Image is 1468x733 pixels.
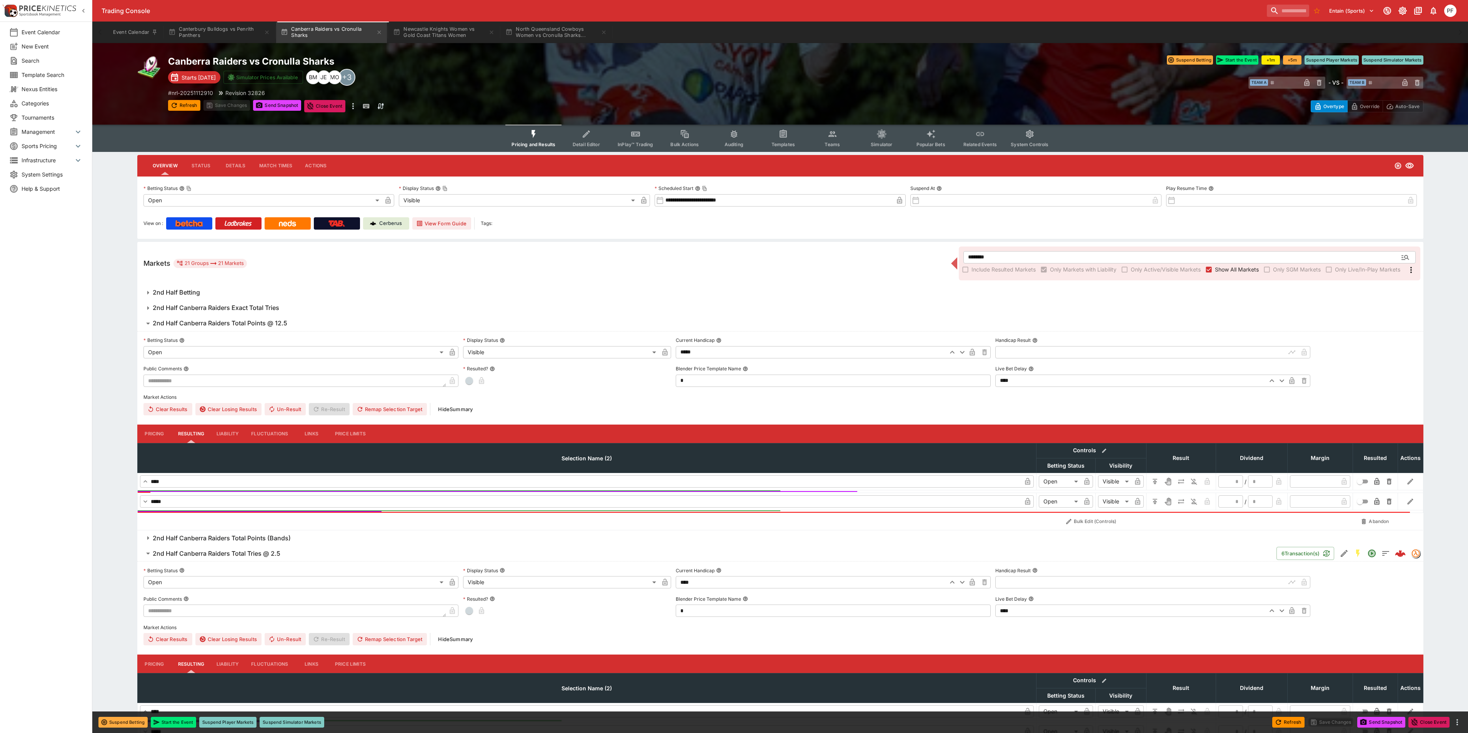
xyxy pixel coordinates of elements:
[1357,717,1405,728] button: Send Snapshot
[910,185,935,192] p: Suspend At
[501,22,612,43] button: North Queensland Cowboys Women vs Cronulla Sharks...
[1098,705,1131,718] div: Visible
[1311,100,1348,112] button: Overtype
[137,300,1423,316] button: 2nd Half Canberra Raiders Exact Total Tries
[298,157,333,175] button: Actions
[348,100,358,112] button: more
[143,633,192,645] button: Clear Results
[223,71,303,84] button: Simulator Prices Available
[98,717,148,728] button: Suspend Betting
[1426,4,1440,18] button: Notifications
[137,530,1423,546] button: 2nd Half Canberra Raiders Total Points (Bands)
[388,22,499,43] button: Newcastle Knights Women vs Gold Coast Titans Women
[294,655,329,673] button: Links
[137,55,162,80] img: rugby_league.png
[22,170,83,178] span: System Settings
[329,425,372,443] button: Price Limits
[1408,717,1450,728] button: Close Event
[143,337,178,343] p: Betting Status
[1039,461,1093,470] span: Betting Status
[505,125,1055,152] div: Event type filters
[153,288,200,297] h6: 2nd Half Betting
[1167,55,1213,65] button: Suspend Betting
[1188,475,1200,488] button: Eliminated In Play
[1175,495,1187,508] button: Push
[676,337,715,343] p: Current Handicap
[463,576,659,588] div: Visible
[1032,338,1038,343] button: Handicap Result
[399,194,638,207] div: Visible
[1039,705,1081,718] div: Open
[22,42,83,50] span: New Event
[1335,265,1400,273] span: Only Live/In-Play Markets
[153,550,280,558] h6: 2nd Half Canberra Raiders Total Tries @ 2.5
[253,100,301,111] button: Send Snapshot
[1101,461,1141,470] span: Visibility
[1146,673,1216,703] th: Result
[172,425,210,443] button: Resulting
[353,633,427,645] button: Remap Selection Target
[463,567,498,574] p: Display Status
[995,596,1027,602] p: Live Bet Delay
[153,534,291,542] h6: 2nd Half Canberra Raiders Total Points (Bands)
[1287,673,1353,703] th: Margin
[1215,265,1259,273] span: Show All Markets
[1398,673,1423,703] th: Actions
[1267,5,1309,17] input: search
[1283,55,1301,65] button: +5m
[1039,691,1093,700] span: Betting Status
[168,89,213,97] p: Copy To Clipboard
[1162,495,1174,508] button: Void
[463,337,498,343] p: Display Status
[309,633,349,645] span: Re-Result
[1323,102,1344,110] p: Overtype
[245,425,294,443] button: Fluctuations
[199,717,257,728] button: Suspend Player Markets
[153,319,287,327] h6: 2nd Half Canberra Raiders Total Points @ 12.5
[1261,55,1280,65] button: +1m
[1149,475,1161,488] button: H/C
[702,186,707,191] button: Copy To Clipboard
[435,186,441,191] button: Display StatusCopy To Clipboard
[22,142,73,150] span: Sports Pricing
[294,425,329,443] button: Links
[172,655,210,673] button: Resulting
[936,186,942,191] button: Suspend At
[245,655,294,673] button: Fluctuations
[1347,100,1383,112] button: Override
[1328,78,1343,87] h6: - VS -
[1028,596,1034,601] button: Live Bet Delay
[179,186,185,191] button: Betting StatusCopy To Clipboard
[328,220,345,227] img: TabNZ
[168,55,796,67] h2: Copy To Clipboard
[1395,548,1406,559] div: a7e3ff0a-40a5-4507-b627-b7376e257b25
[182,73,216,82] p: Starts [DATE]
[963,142,997,147] span: Related Events
[210,425,245,443] button: Liability
[143,576,446,588] div: Open
[143,194,382,207] div: Open
[1101,691,1141,700] span: Visibility
[1411,549,1420,558] img: tradingmodel
[1036,443,1146,458] th: Controls
[108,22,162,43] button: Event Calendar
[1011,142,1048,147] span: System Controls
[512,142,555,147] span: Pricing and Results
[137,655,172,673] button: Pricing
[137,285,1423,300] button: 2nd Half Betting
[1393,546,1408,561] a: a7e3ff0a-40a5-4507-b627-b7376e257b25
[143,185,178,192] p: Betting Status
[304,100,345,112] button: Close Event
[317,70,331,84] div: James Edlin
[338,69,355,86] div: +3
[218,157,253,175] button: Details
[1216,55,1258,65] button: Start the Event
[22,71,83,79] span: Template Search
[143,403,192,415] button: Clear Results
[553,684,620,693] span: Selection Name (2)
[265,633,306,645] button: Un-Result
[1166,185,1207,192] p: Play Resume Time
[695,186,700,191] button: Scheduled StartCopy To Clipboard
[500,338,505,343] button: Display Status
[1396,4,1410,18] button: Toggle light/dark mode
